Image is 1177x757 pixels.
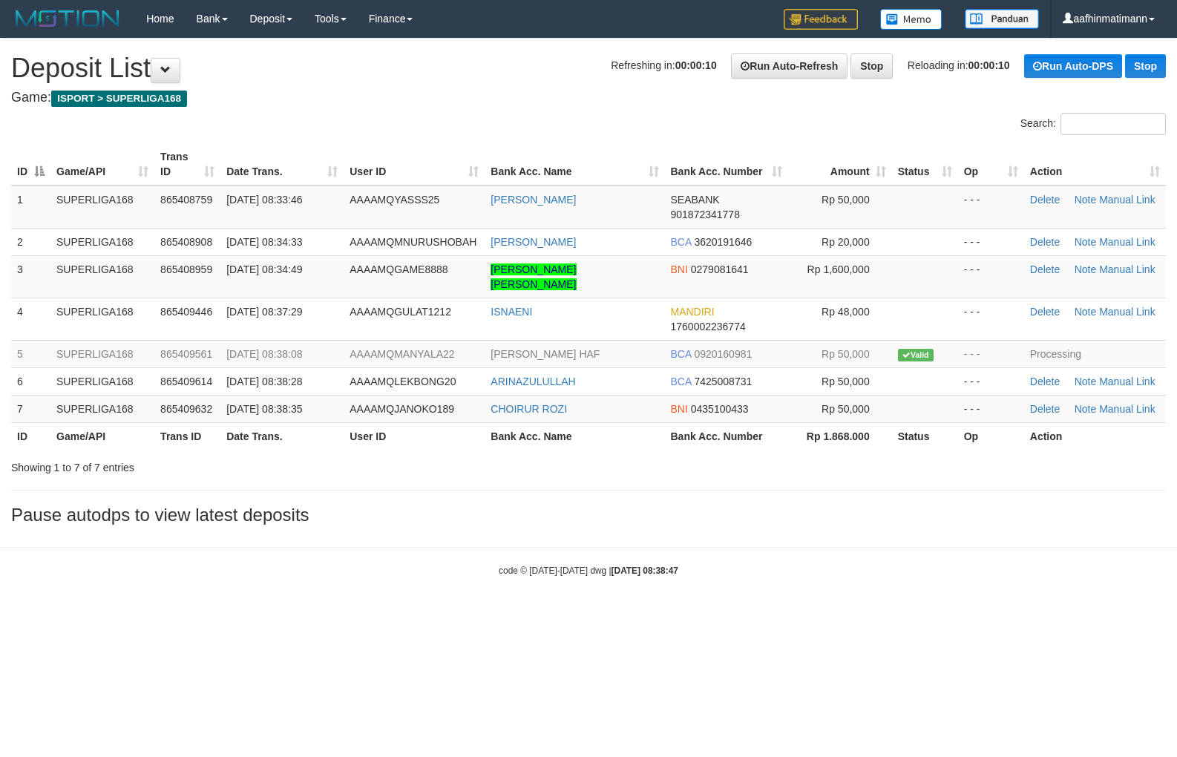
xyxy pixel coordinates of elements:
td: SUPERLIGA168 [50,340,154,367]
span: Copy 901872341778 to clipboard [671,209,740,220]
span: ISPORT > SUPERLIGA168 [51,91,187,107]
span: [DATE] 08:34:49 [226,263,302,275]
span: AAAAMQMANYALA22 [350,348,454,360]
a: Note [1075,403,1097,415]
td: 1 [11,186,50,229]
h4: Game: [11,91,1166,105]
th: Trans ID [154,422,220,450]
a: Manual Link [1099,236,1155,248]
span: [DATE] 08:38:35 [226,403,302,415]
span: Copy 1760002236774 to clipboard [671,321,746,332]
span: Copy 0920160981 to clipboard [694,348,752,360]
th: Rp 1.868.000 [788,422,892,450]
span: BCA [671,348,692,360]
a: [PERSON_NAME] HAF [491,348,600,360]
a: Run Auto-DPS [1024,54,1122,78]
span: AAAAMQJANOKO189 [350,403,454,415]
td: SUPERLIGA168 [50,186,154,229]
span: Copy 0279081641 to clipboard [691,263,749,275]
td: 3 [11,255,50,298]
th: Bank Acc. Number [665,422,788,450]
span: [DATE] 08:38:08 [226,348,302,360]
td: - - - [958,228,1024,255]
td: SUPERLIGA168 [50,228,154,255]
span: [DATE] 08:33:46 [226,194,302,206]
th: Bank Acc. Number: activate to sort column ascending [665,143,788,186]
th: User ID [344,422,485,450]
th: Bank Acc. Name: activate to sort column ascending [485,143,664,186]
span: BNI [671,403,688,415]
a: Delete [1030,376,1060,387]
th: Game/API [50,422,154,450]
small: code © [DATE]-[DATE] dwg | [499,566,678,576]
th: ID [11,422,50,450]
a: [PERSON_NAME] [PERSON_NAME] [491,263,576,290]
a: Note [1075,306,1097,318]
span: Copy 7425008731 to clipboard [694,376,752,387]
span: 865409561 [160,348,212,360]
a: Delete [1030,403,1060,415]
th: Game/API: activate to sort column ascending [50,143,154,186]
img: Button%20Memo.svg [880,9,942,30]
span: 865409614 [160,376,212,387]
a: Delete [1030,194,1060,206]
span: Rp 50,000 [822,403,870,415]
th: Op [958,422,1024,450]
td: SUPERLIGA168 [50,395,154,422]
span: [DATE] 08:34:33 [226,236,302,248]
td: SUPERLIGA168 [50,255,154,298]
a: Run Auto-Refresh [731,53,847,79]
th: Action: activate to sort column ascending [1024,143,1166,186]
span: Reloading in: [908,59,1010,71]
span: Copy 0435100433 to clipboard [691,403,749,415]
span: Rp 50,000 [822,194,870,206]
span: AAAAMQGAME8888 [350,263,447,275]
th: ID: activate to sort column descending [11,143,50,186]
td: - - - [958,298,1024,340]
img: Feedback.jpg [784,9,858,30]
span: [DATE] 08:38:28 [226,376,302,387]
span: [DATE] 08:37:29 [226,306,302,318]
span: Valid transaction [898,349,934,361]
th: Bank Acc. Name [485,422,664,450]
td: SUPERLIGA168 [50,298,154,340]
td: Processing [1024,340,1166,367]
label: Search: [1020,113,1166,135]
td: SUPERLIGA168 [50,367,154,395]
span: Rp 50,000 [822,348,870,360]
a: [PERSON_NAME] [491,236,576,248]
span: Copy 3620191646 to clipboard [694,236,752,248]
span: Rp 50,000 [822,376,870,387]
h1: Deposit List [11,53,1166,83]
strong: 00:00:10 [968,59,1010,71]
span: Rp 20,000 [822,236,870,248]
a: Manual Link [1099,403,1155,415]
a: Note [1075,236,1097,248]
div: Showing 1 to 7 of 7 entries [11,454,479,475]
span: AAAAMQLEKBONG20 [350,376,456,387]
span: Rp 1,600,000 [807,263,870,275]
span: 865409446 [160,306,212,318]
a: [PERSON_NAME] [491,194,576,206]
td: 4 [11,298,50,340]
span: 865408959 [160,263,212,275]
span: MANDIRI [671,306,715,318]
input: Search: [1060,113,1166,135]
span: Refreshing in: [611,59,716,71]
a: CHOIRUR ROZI [491,403,567,415]
td: - - - [958,367,1024,395]
h3: Pause autodps to view latest deposits [11,505,1166,525]
a: Manual Link [1099,376,1155,387]
span: Rp 48,000 [822,306,870,318]
span: BCA [671,376,692,387]
span: BNI [671,263,688,275]
span: AAAAMQGULAT1212 [350,306,451,318]
th: Amount: activate to sort column ascending [788,143,892,186]
td: - - - [958,395,1024,422]
span: AAAAMQMNURUSHOBAH [350,236,476,248]
a: Stop [1125,54,1166,78]
td: - - - [958,340,1024,367]
td: 7 [11,395,50,422]
th: User ID: activate to sort column ascending [344,143,485,186]
a: Delete [1030,306,1060,318]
